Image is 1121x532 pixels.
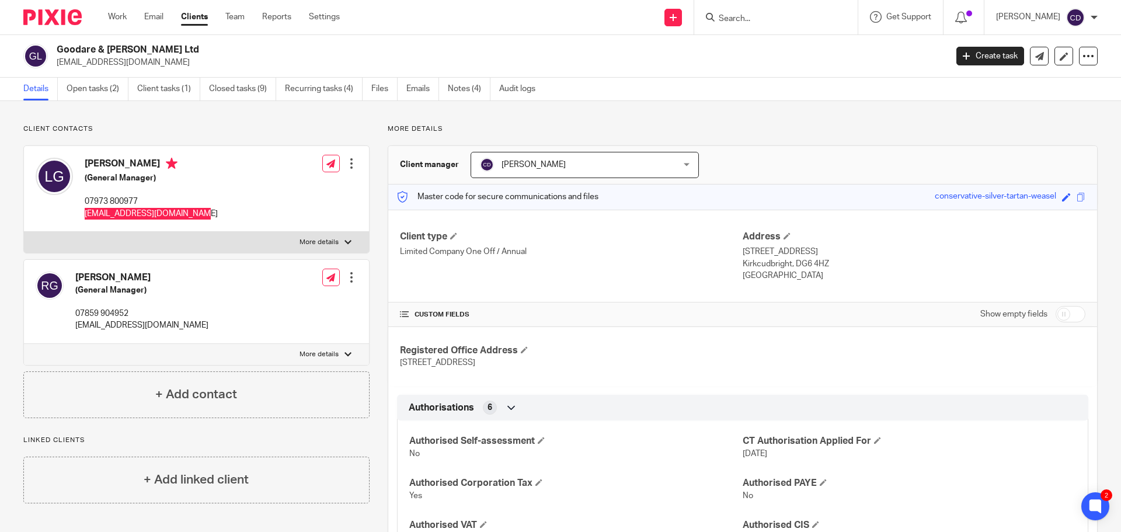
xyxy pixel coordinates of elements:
img: svg%3E [23,44,48,68]
span: 6 [488,402,492,413]
p: Kirkcudbright, DG6 4HZ [743,258,1085,270]
p: Client contacts [23,124,370,134]
a: Open tasks (2) [67,78,128,100]
input: Search [718,14,823,25]
p: More details [388,124,1098,134]
img: svg%3E [480,158,494,172]
i: Primary [166,158,177,169]
p: More details [300,350,339,359]
a: Settings [309,11,340,23]
img: svg%3E [1066,8,1085,27]
a: Clients [181,11,208,23]
p: [PERSON_NAME] [996,11,1060,23]
img: Pixie [23,9,82,25]
p: More details [300,238,339,247]
span: [DATE] [743,450,767,458]
p: Master code for secure communications and files [397,191,598,203]
div: conservative-silver-tartan-weasel [935,190,1056,204]
h4: CT Authorisation Applied For [743,435,1076,447]
span: Authorisations [409,402,474,414]
a: Details [23,78,58,100]
span: [PERSON_NAME] [502,161,566,169]
p: Linked clients [23,436,370,445]
h4: Client type [400,231,743,243]
img: svg%3E [36,158,73,195]
h4: Address [743,231,1085,243]
p: [GEOGRAPHIC_DATA] [743,270,1085,281]
span: Get Support [886,13,931,21]
h4: CUSTOM FIELDS [400,310,743,319]
h5: (General Manager) [75,284,208,296]
h3: Client manager [400,159,459,171]
h4: + Add contact [155,385,237,404]
a: Create task [956,47,1024,65]
p: [EMAIL_ADDRESS][DOMAIN_NAME] [85,208,218,220]
h4: Authorised PAYE [743,477,1076,489]
p: Limited Company One Off / Annual [400,246,743,258]
div: 2 [1101,489,1112,501]
h2: Goodare & [PERSON_NAME] Ltd [57,44,763,56]
h4: Authorised Corporation Tax [409,477,743,489]
p: [STREET_ADDRESS] [743,246,1085,258]
a: Audit logs [499,78,544,100]
a: Reports [262,11,291,23]
p: 07973 800977 [85,196,218,207]
img: svg%3E [36,272,64,300]
h5: (General Manager) [85,172,218,184]
h4: + Add linked client [144,471,249,489]
h4: [PERSON_NAME] [85,158,218,172]
h4: [PERSON_NAME] [75,272,208,284]
p: 07859 904952 [75,308,208,319]
a: Emails [406,78,439,100]
a: Client tasks (1) [137,78,200,100]
a: Recurring tasks (4) [285,78,363,100]
a: Team [225,11,245,23]
a: Work [108,11,127,23]
p: [EMAIL_ADDRESS][DOMAIN_NAME] [57,57,939,68]
span: [STREET_ADDRESS] [400,359,475,367]
label: Show empty fields [980,308,1047,320]
h4: Authorised Self-assessment [409,435,743,447]
span: Yes [409,492,422,500]
span: No [743,492,753,500]
a: Email [144,11,163,23]
h4: Authorised CIS [743,519,1076,531]
h4: Registered Office Address [400,345,743,357]
a: Closed tasks (9) [209,78,276,100]
h4: Authorised VAT [409,519,743,531]
p: [EMAIL_ADDRESS][DOMAIN_NAME] [75,319,208,331]
a: Notes (4) [448,78,490,100]
span: No [409,450,420,458]
a: Files [371,78,398,100]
